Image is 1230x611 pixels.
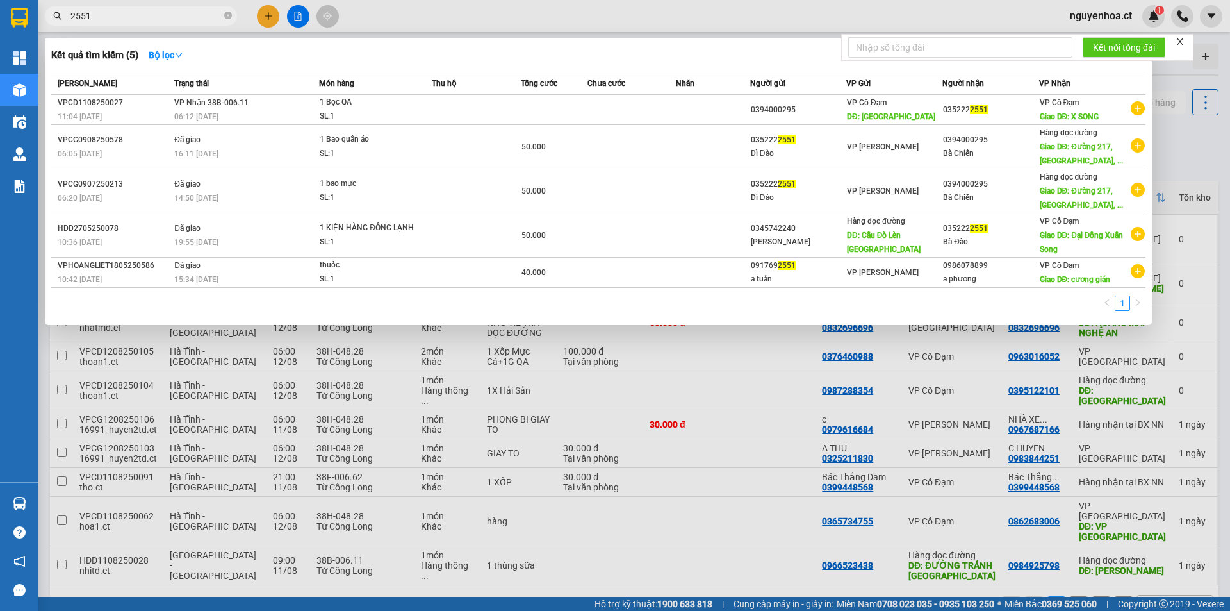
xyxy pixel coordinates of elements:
[13,51,26,65] img: dashboard-icon
[13,83,26,97] img: warehouse-icon
[174,79,209,88] span: Trạng thái
[320,221,416,235] div: 1 KIỆN HÀNG ĐÔNG LẠNH
[58,275,102,284] span: 10:42 [DATE]
[174,275,218,284] span: 15:34 [DATE]
[943,272,1038,286] div: a phương
[174,180,201,188] span: Đã giao
[846,79,871,88] span: VP Gửi
[1131,264,1145,278] span: plus-circle
[943,259,1038,272] div: 0986078899
[174,194,218,203] span: 14:50 [DATE]
[942,79,984,88] span: Người nhận
[847,98,887,107] span: VP Cổ Đạm
[1176,37,1185,46] span: close
[970,105,988,114] span: 2551
[943,147,1038,160] div: Bà Chiến
[13,584,26,596] span: message
[58,149,102,158] span: 06:05 [DATE]
[320,235,416,249] div: SL: 1
[58,178,170,191] div: VPCG0907250213
[174,149,218,158] span: 16:11 [DATE]
[847,217,905,226] span: Hàng dọc đường
[58,79,117,88] span: [PERSON_NAME]
[11,8,28,28] img: logo-vxr
[58,238,102,247] span: 10:36 [DATE]
[778,135,796,144] span: 2551
[943,133,1038,147] div: 0394000295
[320,110,416,124] div: SL: 1
[1083,37,1165,58] button: Kết nối tổng đài
[58,96,170,110] div: VPCD1108250027
[1103,299,1111,306] span: left
[1131,101,1145,115] span: plus-circle
[521,268,546,277] span: 40.000
[174,135,201,144] span: Đã giao
[149,50,183,60] strong: Bộ lọc
[224,10,232,22] span: close-circle
[587,79,625,88] span: Chưa cước
[943,222,1038,235] div: 035222
[1040,187,1123,210] span: Giao DĐ: Đường 217, [GEOGRAPHIC_DATA], ...
[1130,296,1145,311] button: right
[174,98,249,107] span: VP Nhận 38B-006.11
[1040,98,1079,107] span: VP Cổ Đạm
[1093,40,1155,54] span: Kết nối tổng đài
[943,178,1038,191] div: 0394000295
[174,51,183,60] span: down
[224,12,232,19] span: close-circle
[13,115,26,129] img: warehouse-icon
[320,177,416,191] div: 1 bao mực
[58,194,102,203] span: 06:20 [DATE]
[751,222,846,235] div: 0345742240
[174,238,218,247] span: 19:55 [DATE]
[320,191,416,205] div: SL: 1
[13,497,26,510] img: warehouse-icon
[1115,296,1129,310] a: 1
[1040,261,1079,270] span: VP Cổ Đạm
[750,79,785,88] span: Người gửi
[1130,296,1145,311] li: Next Page
[320,96,416,110] div: 1 Bọc QA
[1040,231,1124,254] span: Giao DĐ: Đại Đồng Xuân Song
[58,259,170,272] div: VPHOANGLIET1805250586
[847,142,919,151] span: VP [PERSON_NAME]
[174,112,218,121] span: 06:12 [DATE]
[778,261,796,270] span: 2551
[320,258,416,272] div: thuốc
[319,79,354,88] span: Món hàng
[751,133,846,147] div: 035222
[58,133,170,147] div: VPCG0908250578
[847,231,921,254] span: DĐ: Cầu Đò Lèn [GEOGRAPHIC_DATA]
[51,49,138,62] h3: Kết quả tìm kiếm ( 5 )
[751,235,846,249] div: [PERSON_NAME]
[13,526,26,539] span: question-circle
[943,103,1038,117] div: 035222
[848,37,1072,58] input: Nhập số tổng đài
[320,147,416,161] div: SL: 1
[1131,227,1145,241] span: plus-circle
[13,555,26,567] span: notification
[174,261,201,270] span: Đã giao
[1040,172,1098,181] span: Hàng dọc đường
[1040,217,1079,226] span: VP Cổ Đạm
[432,79,456,88] span: Thu hộ
[13,180,26,193] img: solution-icon
[1099,296,1115,311] li: Previous Page
[1134,299,1142,306] span: right
[751,272,846,286] div: a tuấn
[1099,296,1115,311] button: left
[676,79,694,88] span: Nhãn
[1115,296,1130,311] li: 1
[751,191,846,205] div: Dì Đào
[521,142,546,151] span: 50.000
[1040,142,1123,165] span: Giao DĐ: Đường 217, [GEOGRAPHIC_DATA], ...
[847,268,919,277] span: VP [PERSON_NAME]
[521,231,546,240] span: 50.000
[1040,128,1098,137] span: Hàng dọc đường
[521,187,546,196] span: 50.000
[1040,275,1111,284] span: Giao DĐ: cương gián
[943,191,1038,205] div: Bà Chiến
[70,9,222,23] input: Tìm tên, số ĐT hoặc mã đơn
[174,224,201,233] span: Đã giao
[53,12,62,21] span: search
